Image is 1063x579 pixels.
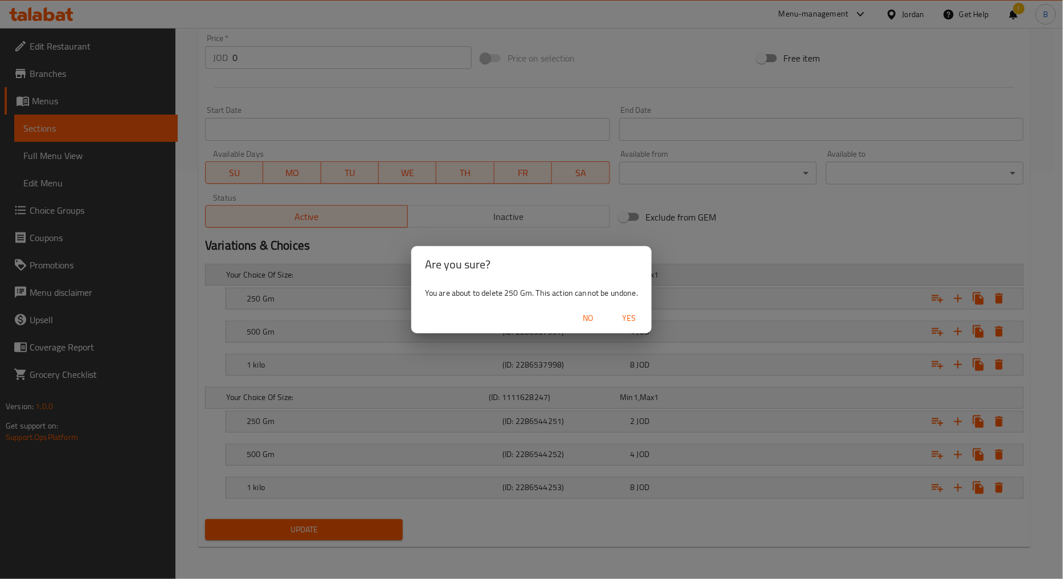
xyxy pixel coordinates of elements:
button: No [570,308,606,329]
span: No [574,311,602,325]
span: Yes [615,311,643,325]
h2: Are you sure? [425,255,638,274]
div: You are about to delete 250 Gm. This action cannot be undone. [411,283,652,303]
button: Yes [611,308,647,329]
